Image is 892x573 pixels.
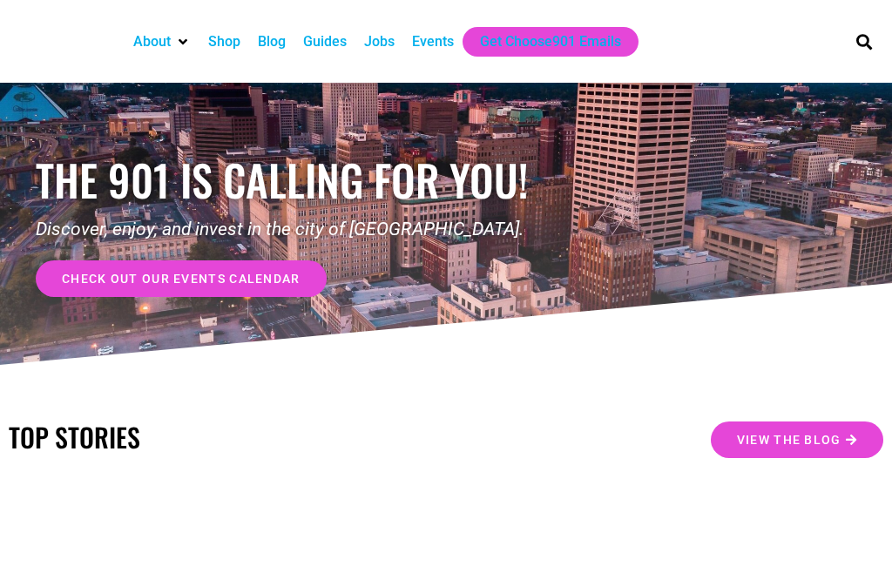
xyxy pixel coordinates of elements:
a: Events [412,31,454,52]
p: Discover, enjoy, and invest in the city of [GEOGRAPHIC_DATA]. [36,216,713,244]
a: Get Choose901 Emails [480,31,621,52]
a: About [133,31,171,52]
h1: the 901 is calling for you! [36,154,713,206]
a: Guides [303,31,347,52]
div: About [125,27,199,57]
span: View the Blog [737,434,841,446]
h2: TOP STORIES [9,421,437,453]
div: Search [850,27,879,56]
nav: Main nav [125,27,833,57]
a: check out our events calendar [36,260,327,297]
a: Shop [208,31,240,52]
a: Blog [258,31,286,52]
a: View the Blog [711,421,883,458]
a: Jobs [364,31,395,52]
span: check out our events calendar [62,273,301,285]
